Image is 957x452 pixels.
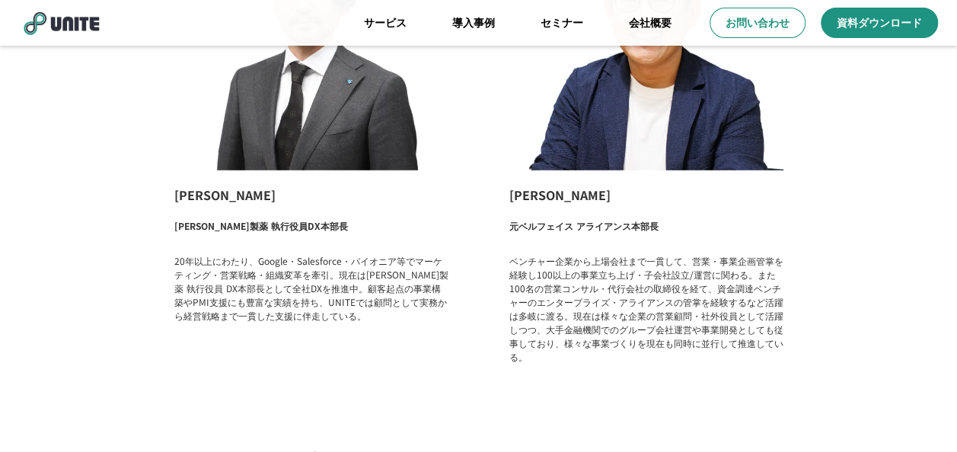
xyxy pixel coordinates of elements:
a: お問い合わせ [710,8,805,38]
p: 資料ダウンロード [837,15,922,30]
a: 資料ダウンロード [821,8,938,38]
p: 20年以上にわたり、Google・Salesforce・パイオニア等でマーケティング・営業戦略・組織変革を牽引。現在は[PERSON_NAME]製薬 執行役員 DX本部長として全社DXを推進中。... [174,254,448,323]
p: [PERSON_NAME] [509,186,783,204]
p: [PERSON_NAME]製薬 執行役員DX本部長 [174,219,348,239]
p: [PERSON_NAME] [174,186,448,204]
p: お問い合わせ [726,15,790,30]
iframe: Chat Widget [881,379,957,452]
div: チャットウィジェット [881,379,957,452]
p: ベンチャー企業から上場会社まで一貫して、営業・事業企画管掌を経験し100以上の事業立ち上げ・子会社設立/運営に関わる。また100名の営業コンサル・代行会社の取締役を経て、資金調達ベンチャーのエン... [509,254,783,364]
p: 元ベルフェイス アライアンス本部長 [509,219,659,239]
